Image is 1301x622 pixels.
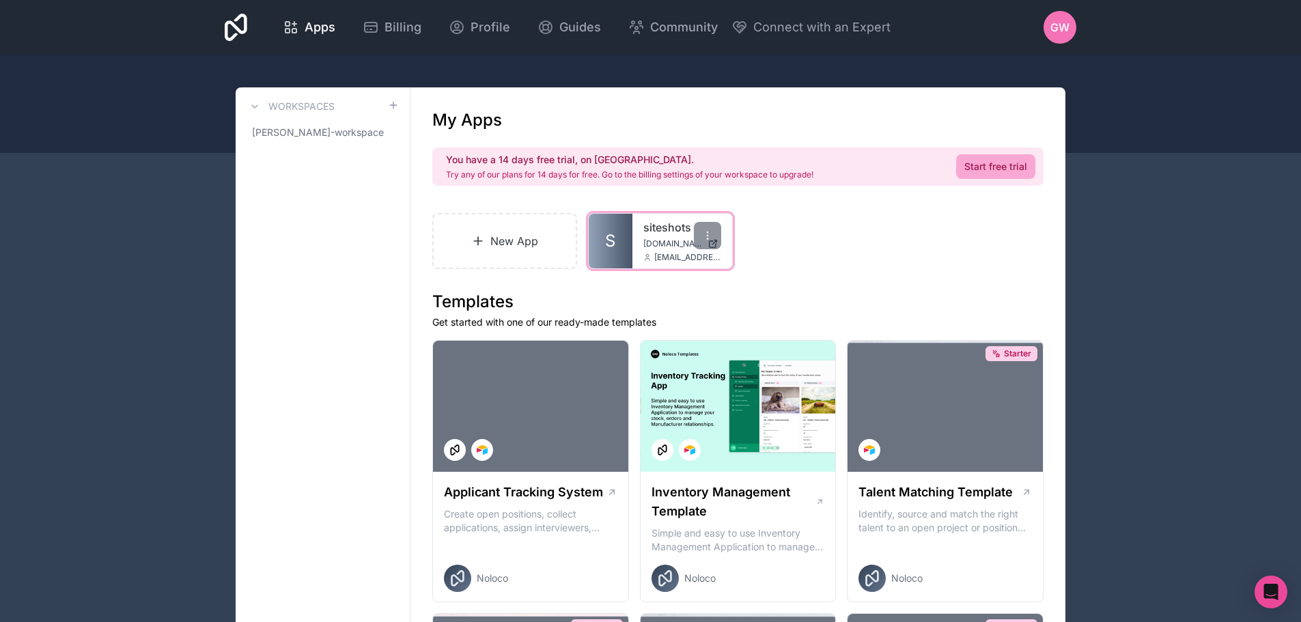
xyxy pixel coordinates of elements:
[652,483,815,521] h1: Inventory Management Template
[432,213,577,269] a: New App
[753,18,891,37] span: Connect with an Expert
[438,12,521,42] a: Profile
[272,12,346,42] a: Apps
[559,18,601,37] span: Guides
[305,18,335,37] span: Apps
[864,444,875,455] img: Airtable Logo
[654,252,721,263] span: [EMAIL_ADDRESS][DOMAIN_NAME]
[268,100,335,113] h3: Workspaces
[589,214,632,268] a: S
[891,571,923,585] span: Noloco
[1255,576,1287,608] div: Open Intercom Messenger
[650,18,718,37] span: Community
[477,571,508,585] span: Noloco
[444,483,603,502] h1: Applicant Tracking System
[252,126,384,139] span: [PERSON_NAME]-workspace
[432,315,1044,329] p: Get started with one of our ready-made templates
[684,444,695,455] img: Airtable Logo
[858,507,1032,535] p: Identify, source and match the right talent to an open project or position with our Talent Matchi...
[432,109,502,131] h1: My Apps
[352,12,432,42] a: Billing
[477,444,488,455] img: Airtable Logo
[858,483,1013,502] h1: Talent Matching Template
[247,120,399,145] a: [PERSON_NAME]-workspace
[446,153,813,167] h2: You have a 14 days free trial, on [GEOGRAPHIC_DATA].
[684,571,716,585] span: Noloco
[247,98,335,115] a: Workspaces
[1050,19,1069,36] span: GW
[444,507,617,535] p: Create open positions, collect applications, assign interviewers, centralise candidate feedback a...
[956,154,1035,179] a: Start free trial
[731,18,891,37] button: Connect with an Expert
[652,526,825,554] p: Simple and easy to use Inventory Management Application to manage your stock, orders and Manufact...
[643,238,702,249] span: [DOMAIN_NAME]
[643,219,721,236] a: siteshots
[643,238,721,249] a: [DOMAIN_NAME]
[471,18,510,37] span: Profile
[617,12,729,42] a: Community
[384,18,421,37] span: Billing
[527,12,612,42] a: Guides
[605,230,615,252] span: S
[446,169,813,180] p: Try any of our plans for 14 days for free. Go to the billing settings of your workspace to upgrade!
[432,291,1044,313] h1: Templates
[1004,348,1031,359] span: Starter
